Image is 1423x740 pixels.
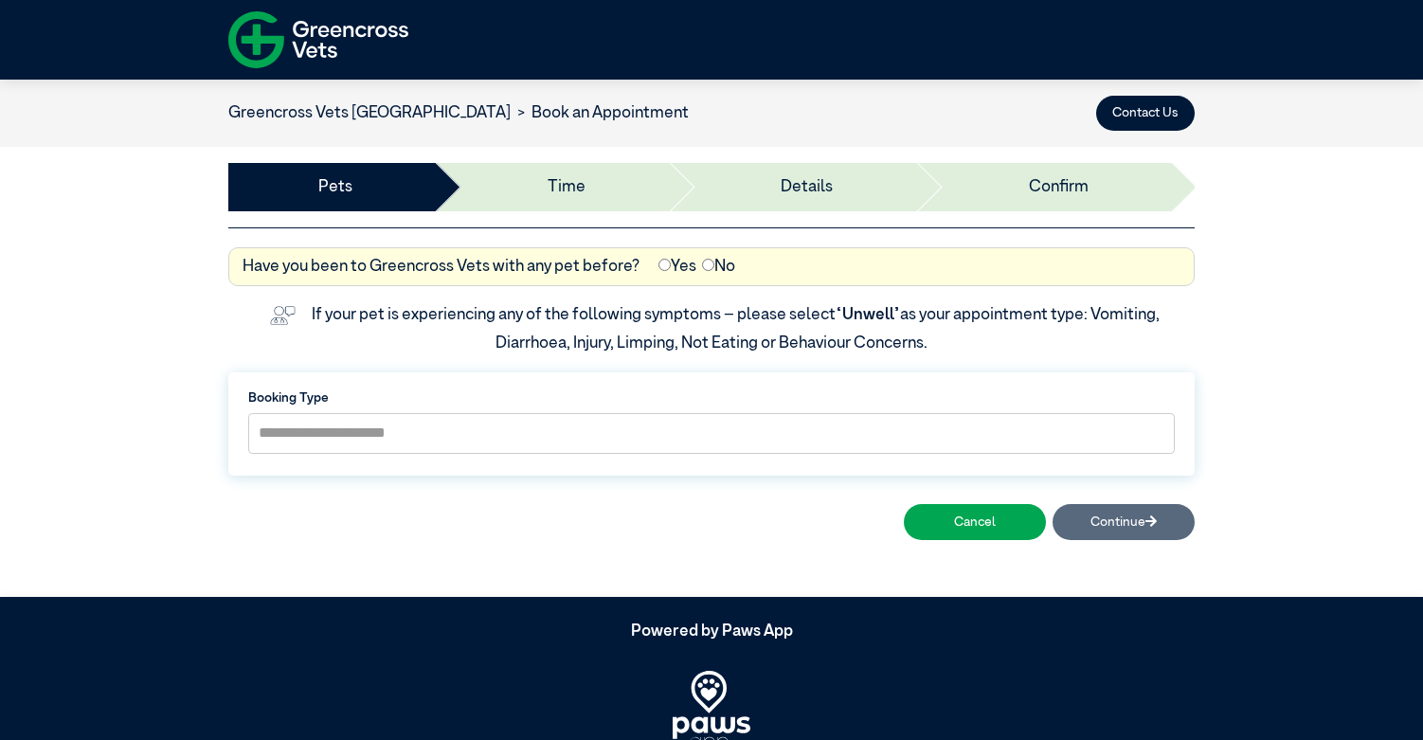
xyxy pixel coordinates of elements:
[658,255,696,280] label: Yes
[318,175,352,200] a: Pets
[904,504,1046,539] button: Cancel
[658,259,671,271] input: Yes
[312,307,1162,352] label: If your pet is experiencing any of the following symptoms – please select as your appointment typ...
[263,299,302,332] img: vet
[248,388,1175,407] label: Booking Type
[702,255,735,280] label: No
[1096,96,1195,131] button: Contact Us
[228,5,408,75] img: f-logo
[702,259,714,271] input: No
[836,307,900,323] span: “Unwell”
[511,101,689,126] li: Book an Appointment
[228,623,1195,641] h5: Powered by Paws App
[228,105,511,121] a: Greencross Vets [GEOGRAPHIC_DATA]
[228,101,689,126] nav: breadcrumb
[243,255,639,280] label: Have you been to Greencross Vets with any pet before?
